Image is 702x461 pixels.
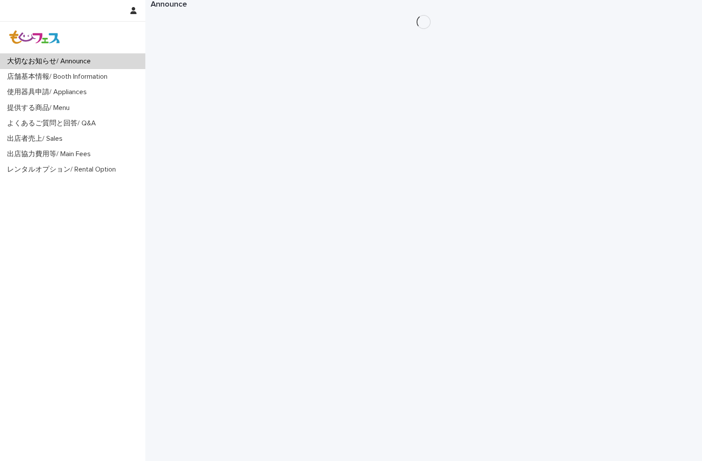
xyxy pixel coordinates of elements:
p: 大切なお知らせ/ Announce [4,57,98,66]
p: レンタルオプション/ Rental Option [4,165,123,174]
p: 出店者売上/ Sales [4,135,70,143]
p: よくあるご質問と回答/ Q&A [4,119,103,128]
p: 出店協力費用等/ Main Fees [4,150,98,158]
p: 提供する商品/ Menu [4,104,77,112]
p: 使用器具申請/ Appliances [4,88,94,96]
img: Z8gcrWHQVC4NX3Wf4olx [7,29,63,46]
p: 店舗基本情報/ Booth Information [4,73,115,81]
